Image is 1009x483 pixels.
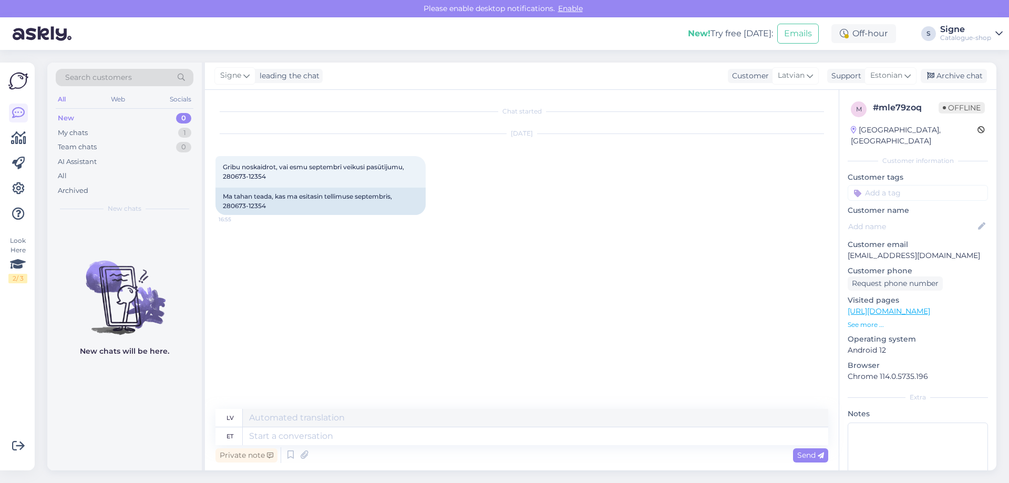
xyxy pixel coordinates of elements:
[848,239,988,250] p: Customer email
[728,70,769,81] div: Customer
[58,171,67,181] div: All
[940,25,1003,42] a: SigneCatalogue-shop
[870,70,902,81] span: Estonian
[215,107,828,116] div: Chat started
[109,93,127,106] div: Web
[848,172,988,183] p: Customer tags
[848,156,988,166] div: Customer information
[220,70,241,81] span: Signe
[848,295,988,306] p: Visited pages
[848,408,988,419] p: Notes
[848,250,988,261] p: [EMAIL_ADDRESS][DOMAIN_NAME]
[219,215,258,223] span: 16:55
[939,102,985,114] span: Offline
[848,306,930,316] a: [URL][DOMAIN_NAME]
[215,448,277,463] div: Private note
[827,70,861,81] div: Support
[176,142,191,152] div: 0
[940,34,991,42] div: Catalogue-shop
[848,185,988,201] input: Add a tag
[848,371,988,382] p: Chrome 114.0.5735.196
[178,128,191,138] div: 1
[688,27,773,40] div: Try free [DATE]:
[255,70,320,81] div: leading the chat
[848,221,976,232] input: Add name
[226,409,234,427] div: lv
[856,105,862,113] span: m
[831,24,896,43] div: Off-hour
[47,242,202,336] img: No chats
[778,70,805,81] span: Latvian
[215,188,426,215] div: Ma tahan teada, kas ma esitasin tellimuse septembris, 280673-12354
[848,393,988,402] div: Extra
[851,125,977,147] div: [GEOGRAPHIC_DATA], [GEOGRAPHIC_DATA]
[688,28,711,38] b: New!
[848,320,988,330] p: See more ...
[848,360,988,371] p: Browser
[8,274,27,283] div: 2 / 3
[797,450,824,460] span: Send
[58,186,88,196] div: Archived
[108,204,141,213] span: New chats
[848,345,988,356] p: Android 12
[555,4,586,13] span: Enable
[873,101,939,114] div: # mle79zoq
[848,265,988,276] p: Customer phone
[226,427,233,445] div: et
[848,334,988,345] p: Operating system
[921,69,987,83] div: Archive chat
[848,205,988,216] p: Customer name
[921,26,936,41] div: S
[8,71,28,91] img: Askly Logo
[58,157,97,167] div: AI Assistant
[176,113,191,124] div: 0
[80,346,169,357] p: New chats will be here.
[58,113,74,124] div: New
[8,236,27,283] div: Look Here
[848,276,943,291] div: Request phone number
[215,129,828,138] div: [DATE]
[58,142,97,152] div: Team chats
[58,128,88,138] div: My chats
[168,93,193,106] div: Socials
[940,25,991,34] div: Signe
[65,72,132,83] span: Search customers
[56,93,68,106] div: All
[777,24,819,44] button: Emails
[223,163,406,180] span: Gribu noskaidrot, vai esmu septembrī veikusi pasūtījumu, 280673-12354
